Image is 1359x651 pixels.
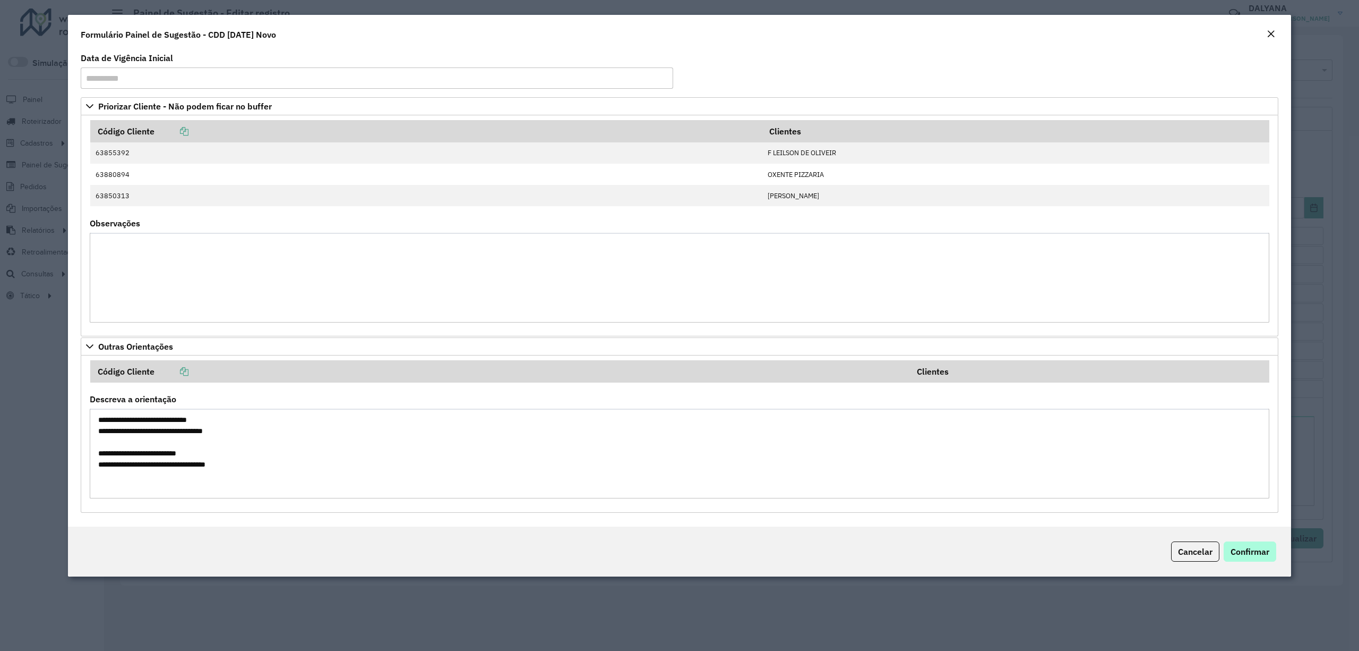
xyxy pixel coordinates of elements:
span: Outras Orientações [98,342,173,351]
td: [PERSON_NAME] [762,185,1269,206]
th: Clientes [909,360,1269,383]
span: Confirmar [1231,546,1269,557]
span: Priorizar Cliente - Não podem ficar no buffer [98,102,272,111]
td: 63880894 [90,164,762,185]
button: Close [1263,28,1278,41]
button: Cancelar [1171,542,1219,562]
a: Outras Orientações [81,337,1278,356]
th: Código Cliente [90,120,762,142]
button: Confirmar [1224,542,1276,562]
th: Clientes [762,120,1269,142]
label: Data de Vigência Inicial [81,52,173,64]
div: Outras Orientações [81,356,1278,513]
th: Código Cliente [90,360,909,383]
a: Priorizar Cliente - Não podem ficar no buffer [81,97,1278,115]
h4: Formulário Painel de Sugestão - CDD [DATE] Novo [81,28,276,41]
td: 63850313 [90,185,762,206]
td: F LEILSON DE OLIVEIR [762,142,1269,164]
td: 63855392 [90,142,762,164]
td: OXENTE PIZZARIA [762,164,1269,185]
label: Observações [90,217,140,230]
em: Fechar [1267,30,1275,38]
span: Cancelar [1178,546,1212,557]
a: Copiar [154,366,188,377]
a: Copiar [154,126,188,137]
label: Descreva a orientação [90,393,176,405]
div: Priorizar Cliente - Não podem ficar no buffer [81,115,1278,336]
